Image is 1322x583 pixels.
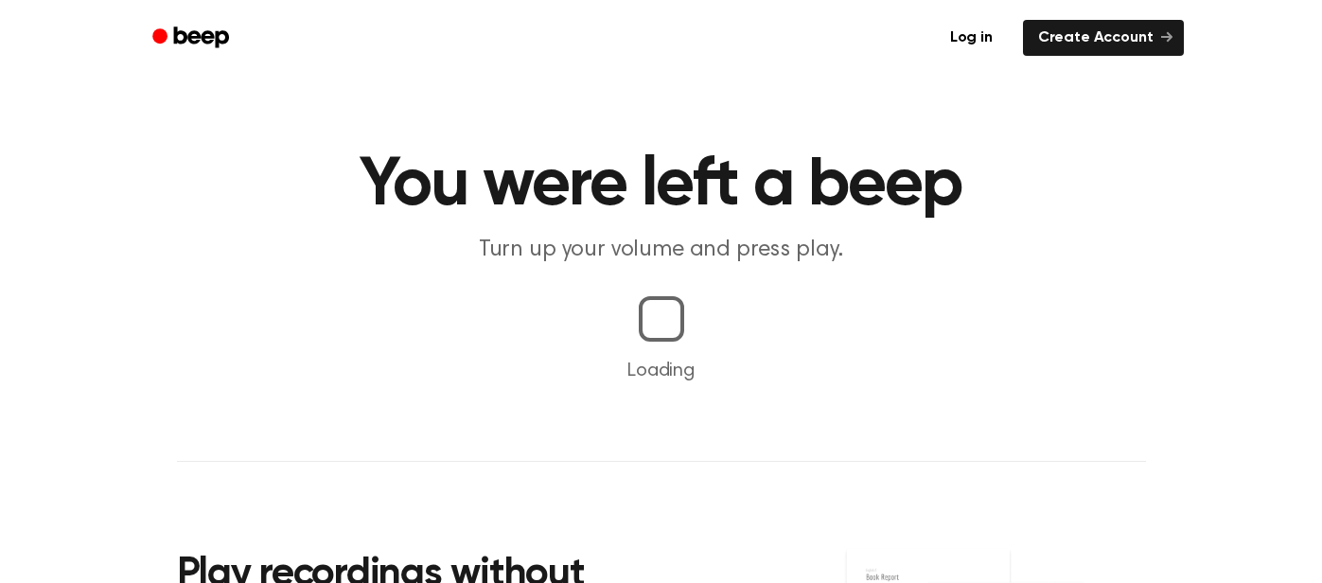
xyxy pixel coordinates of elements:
p: Loading [23,357,1299,385]
p: Turn up your volume and press play. [298,235,1025,266]
a: Log in [931,16,1012,60]
a: Create Account [1023,20,1184,56]
a: Beep [139,20,246,57]
h1: You were left a beep [177,151,1146,220]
